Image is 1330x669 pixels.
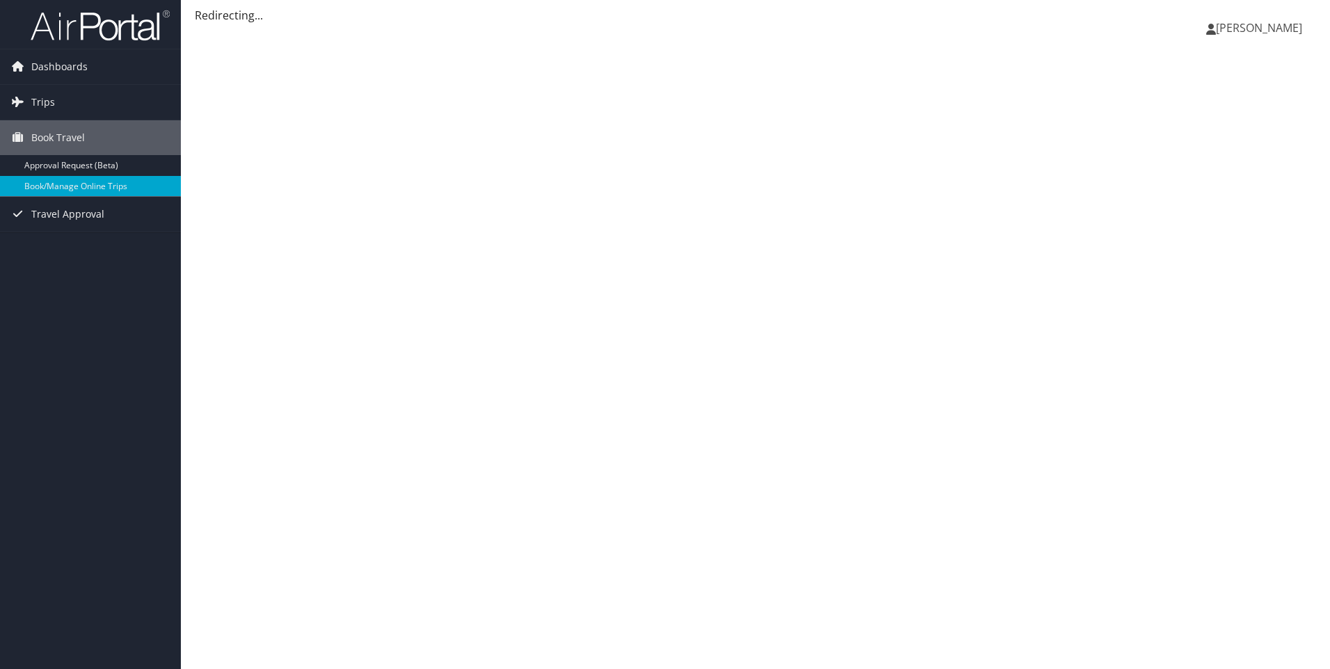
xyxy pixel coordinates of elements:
span: Dashboards [31,49,88,84]
span: Book Travel [31,120,85,155]
div: Redirecting... [195,7,1316,24]
span: [PERSON_NAME] [1216,20,1302,35]
a: [PERSON_NAME] [1206,7,1316,49]
span: Travel Approval [31,197,104,232]
img: airportal-logo.png [31,9,170,42]
span: Trips [31,85,55,120]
